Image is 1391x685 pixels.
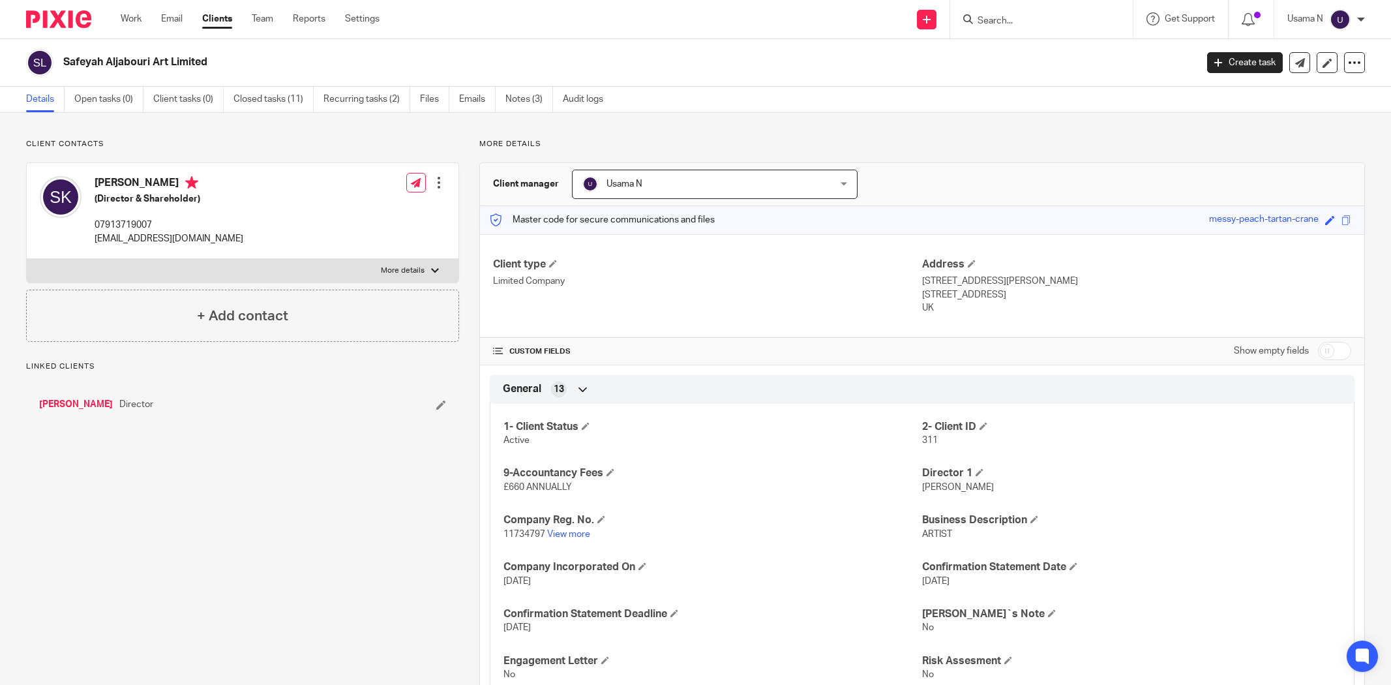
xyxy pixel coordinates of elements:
a: Recurring tasks (2) [323,87,410,112]
img: svg%3E [1330,9,1351,30]
h4: [PERSON_NAME] [95,176,243,192]
a: Notes (3) [505,87,553,112]
a: View more [547,530,590,539]
img: svg%3E [582,176,598,192]
p: Master code for secure communications and files [490,213,715,226]
p: UK [922,301,1351,314]
span: No [922,623,934,632]
h4: Engagement Letter [503,654,922,668]
a: Create task [1207,52,1283,73]
h4: Confirmation Statement Date [922,560,1341,574]
p: More details [381,266,425,276]
p: [STREET_ADDRESS] [922,288,1351,301]
p: Client contacts [26,139,459,149]
span: 311 [922,436,938,445]
h4: Company Reg. No. [503,513,922,527]
h4: Address [922,258,1351,271]
p: [STREET_ADDRESS][PERSON_NAME] [922,275,1351,288]
p: Linked clients [26,361,459,372]
a: Open tasks (0) [74,87,143,112]
h4: 1- Client Status [503,420,922,434]
img: svg%3E [40,176,82,218]
h4: + Add contact [197,306,288,326]
span: [PERSON_NAME] [922,483,994,492]
a: Settings [345,12,380,25]
p: Limited Company [493,275,922,288]
a: Team [252,12,273,25]
span: [DATE] [503,577,531,586]
span: No [503,670,515,679]
a: Details [26,87,65,112]
h4: CUSTOM FIELDS [493,346,922,357]
a: Reports [293,12,325,25]
h4: Business Description [922,513,1341,527]
a: [PERSON_NAME] [39,398,113,411]
h2: Safeyah Aljabouri Art Limited [63,55,963,69]
div: messy-peach-tartan-crane [1209,213,1319,228]
span: [DATE] [503,623,531,632]
h3: Client manager [493,177,559,190]
a: Closed tasks (11) [233,87,314,112]
span: Usama N [606,179,642,189]
p: More details [479,139,1365,149]
a: Audit logs [563,87,613,112]
span: Director [119,398,153,411]
a: Emails [459,87,496,112]
span: 11734797 [503,530,545,539]
a: Files [420,87,449,112]
h4: Director 1 [922,466,1341,480]
span: 13 [554,383,564,396]
span: [DATE] [922,577,950,586]
h4: Risk Assesment [922,654,1341,668]
a: Work [121,12,142,25]
h4: 2- Client ID [922,420,1341,434]
a: Clients [202,12,232,25]
a: Email [161,12,183,25]
p: 07913719007 [95,219,243,232]
h5: (Director & Shareholder) [95,192,243,205]
h4: Confirmation Statement Deadline [503,607,922,621]
img: Pixie [26,10,91,28]
span: ARTIST [922,530,952,539]
h4: Company Incorporated On [503,560,922,574]
span: Active [503,436,530,445]
label: Show empty fields [1234,344,1309,358]
p: [EMAIL_ADDRESS][DOMAIN_NAME] [95,232,243,245]
span: General [503,382,541,396]
input: Search [976,16,1094,27]
a: Client tasks (0) [153,87,224,112]
i: Primary [185,176,198,189]
h4: 9-Accountancy Fees [503,466,922,480]
img: svg%3E [26,49,53,76]
span: No [922,670,934,679]
h4: [PERSON_NAME]`s Note [922,607,1341,621]
h4: Client type [493,258,922,271]
p: Usama N [1287,12,1323,25]
span: Get Support [1165,14,1215,23]
span: £660 ANNUALLY [503,483,572,492]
